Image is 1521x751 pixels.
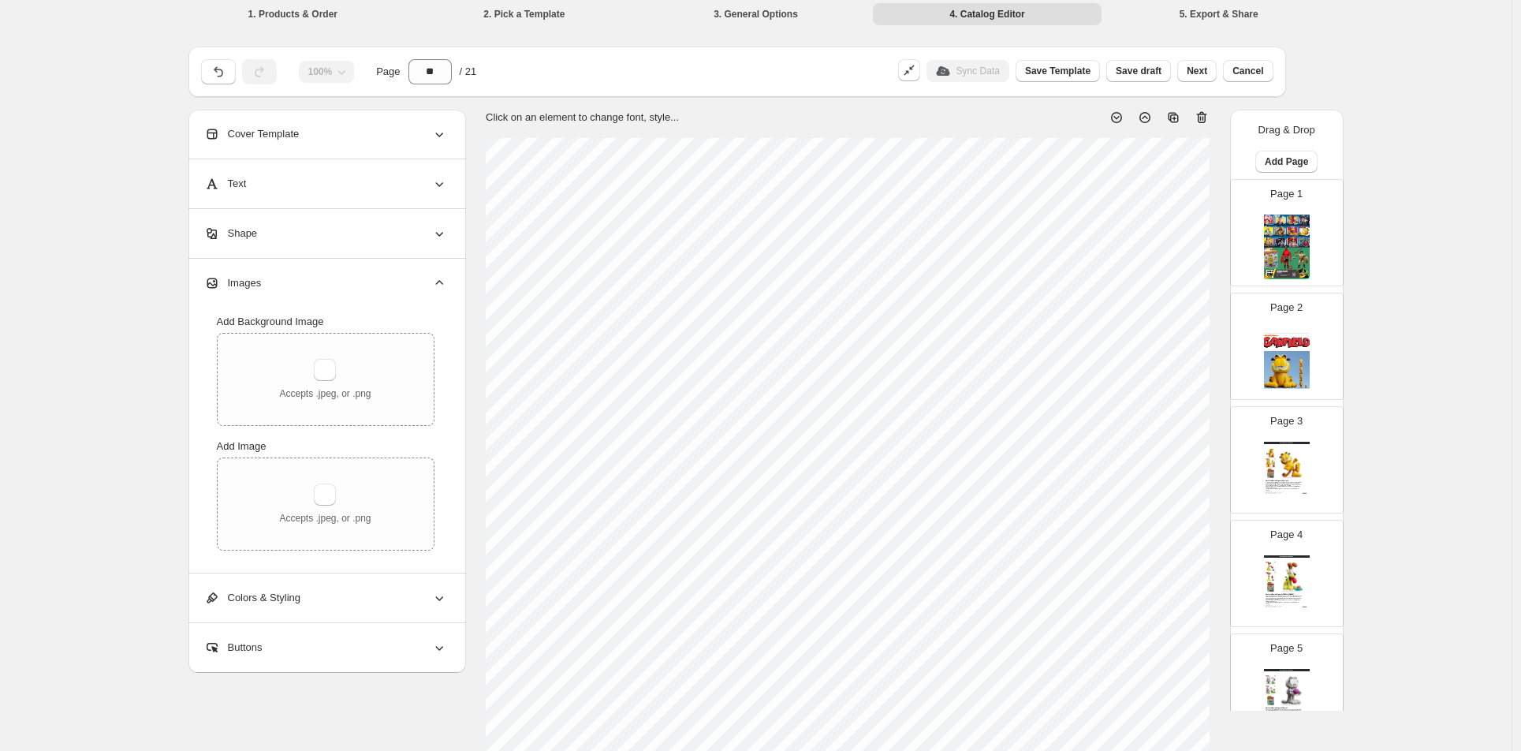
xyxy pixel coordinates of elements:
[1264,215,1310,279] img: cover page
[279,512,371,525] p: Accepts .jpeg, or .png
[1255,151,1318,173] button: Add Page
[1270,527,1303,543] p: Page 4
[1286,607,1307,608] div: $ 24.99
[204,590,300,606] span: Colors & Styling
[1266,480,1307,481] div: Garfield Action Figure | Garfield
[1232,65,1263,77] span: Cancel
[1266,491,1291,492] div: SKU: GFW101
[1266,469,1276,478] img: secondaryImage
[1230,520,1344,627] div: Page 4Boss Fight Studio 2025primaryImagesecondaryImagesecondaryImagesecondaryImageGarfield Action...
[1177,60,1217,82] button: Next
[1277,675,1308,705] img: primaryImage
[1270,641,1303,656] p: Page 5
[1277,448,1308,478] img: primaryImage
[1277,562,1308,592] img: primaryImage
[1016,60,1100,82] button: Save Template
[1258,122,1315,138] p: Drag & Drop
[1266,562,1276,571] img: secondaryImage
[1266,686,1276,695] img: secondaryImage
[1106,60,1171,82] button: Save draft
[217,440,267,452] span: Add Image
[1266,493,1291,494] div: Barcode №: 814800024520
[1264,442,1310,444] div: Boss Fight Studio 2025
[1266,696,1276,705] img: secondaryImage
[1266,707,1307,708] div: Garfield Action Figure | Nermal
[1265,155,1308,168] span: Add Page
[1266,492,1291,493] div: Brand: Boss Fight Studio - The Store
[1264,669,1310,671] div: Boss Fight Studio 2025
[1266,582,1276,592] img: secondaryImage
[279,387,371,400] p: Accepts .jpeg, or .png
[1270,413,1303,429] p: Page 3
[1266,593,1307,595] div: Garfield Action Figure | [PERSON_NAME]
[1266,605,1291,606] div: SKU: GFW102
[1264,328,1310,393] img: cover page
[1266,482,1303,491] div: Our rotund orange star, [PERSON_NAME], now has his own action figure with 25 points of articulati...
[1230,633,1344,741] div: Page 5Boss Fight Studio 2025primaryImagesecondaryImagesecondaryImagesecondaryImageGarfield Action...
[204,640,263,656] span: Buttons
[1266,675,1276,685] img: secondaryImage
[376,64,400,80] span: Page
[1230,179,1344,286] div: Page 1cover page
[460,64,477,80] span: / 21
[204,226,258,241] span: Shape
[1266,448,1276,458] img: secondaryImage
[1223,60,1273,82] button: Cancel
[204,176,247,192] span: Text
[1230,293,1344,400] div: Page 2cover page
[1266,607,1291,607] div: Barcode №: 814800024537
[1187,65,1207,77] span: Next
[1286,493,1307,495] div: $ 24.99
[204,126,300,142] span: Cover Template
[1266,572,1276,581] img: secondaryImage
[1230,406,1344,514] div: Page 3Boss Fight Studio 2025primaryImagesecondaryImagesecondaryImagesecondaryImageGarfield Action...
[204,275,262,291] span: Images
[486,110,679,125] p: Click on an element to change font, style...
[1266,709,1303,719] div: The world’s cutest kitten, [PERSON_NAME], now has his own action figure with 17 points of articul...
[217,316,324,327] span: Add Background Image
[1264,555,1310,558] div: Boss Fight Studio 2025
[1270,300,1303,316] p: Page 2
[1025,65,1090,77] span: Save Template
[1270,186,1303,202] p: Page 1
[1266,458,1276,468] img: secondaryImage
[1266,596,1303,605] div: The sweet but [PERSON_NAME] now has his own action figure with 17 points of articulation, his foo...
[1116,65,1161,77] span: Save draft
